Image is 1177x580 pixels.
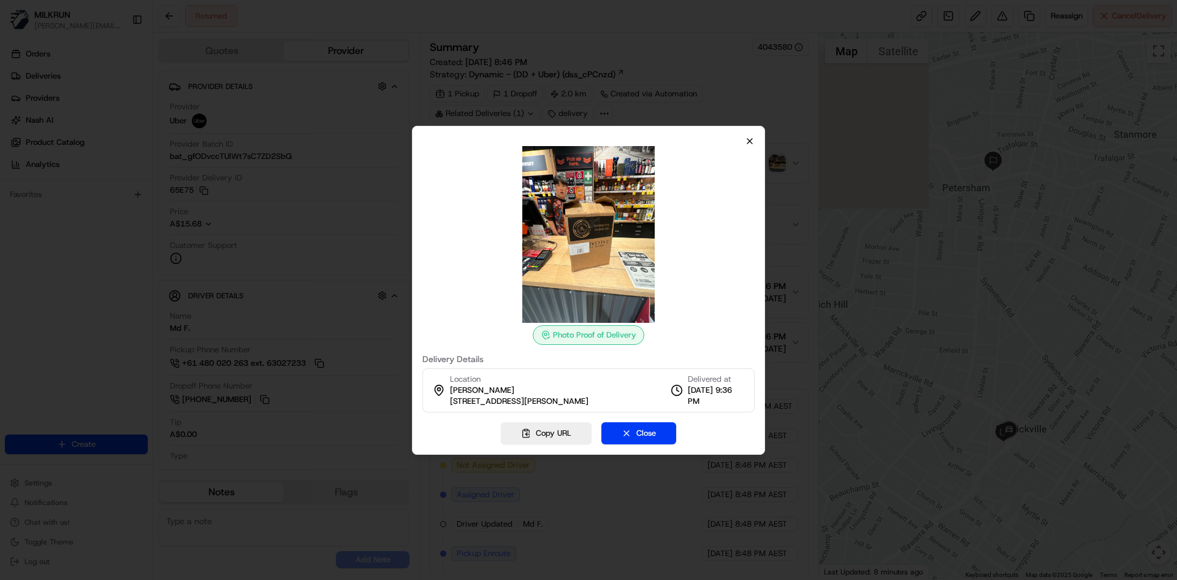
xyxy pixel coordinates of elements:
button: Copy URL [501,422,592,444]
span: Delivered at [688,374,744,385]
div: Photo Proof of Delivery [533,325,644,345]
span: [STREET_ADDRESS][PERSON_NAME] [450,396,588,407]
button: Close [601,422,676,444]
img: photo_proof_of_delivery image [500,146,677,323]
span: [PERSON_NAME] [450,385,514,396]
span: Location [450,374,481,385]
span: [DATE] 9:36 PM [688,385,744,407]
label: Delivery Details [422,355,755,363]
